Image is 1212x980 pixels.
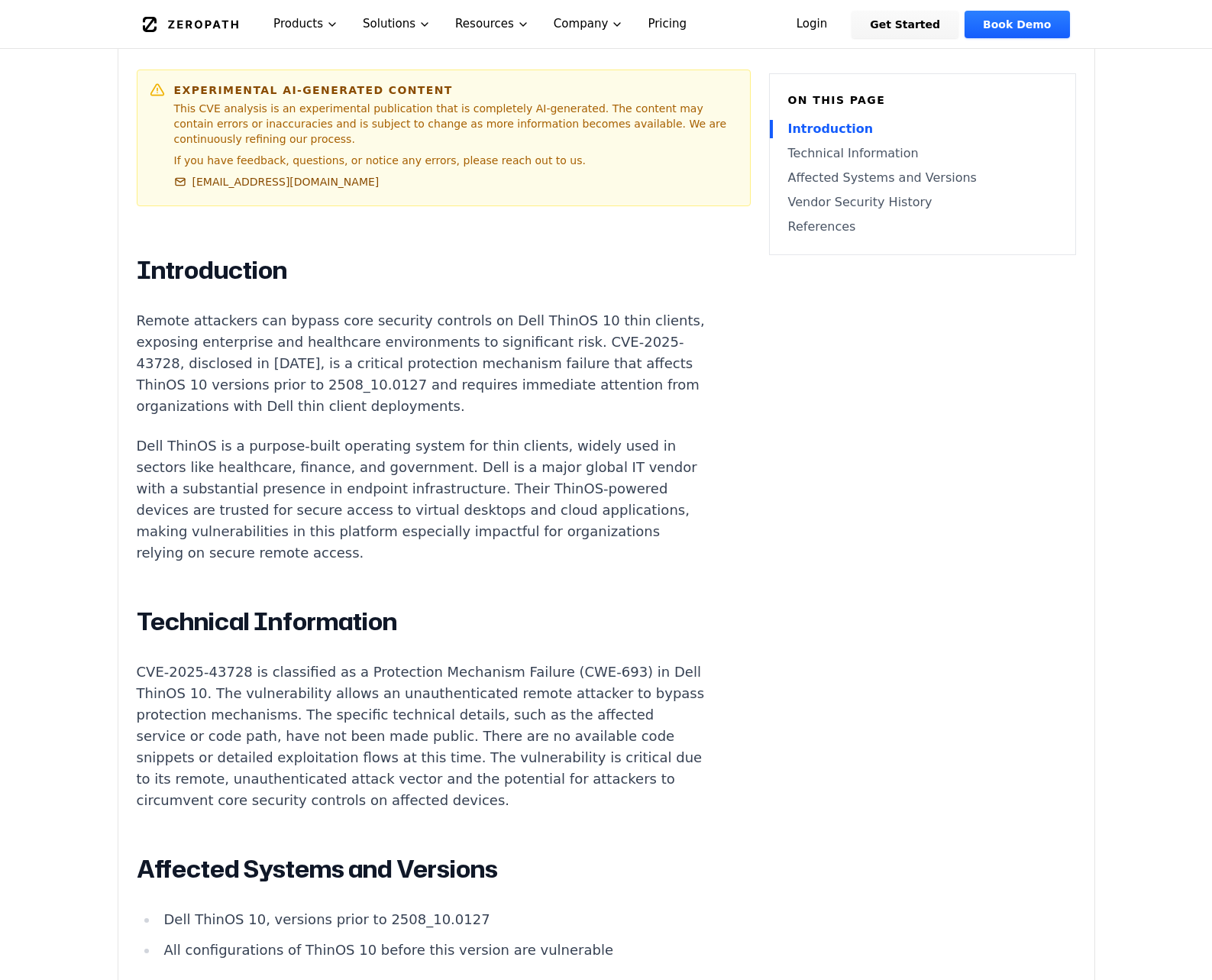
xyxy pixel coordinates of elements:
[788,169,1057,187] a: Affected Systems and Versions
[158,909,705,930] li: Dell ThinOS 10, versions prior to 2508_10.0127
[137,606,705,637] h2: Technical Information
[174,174,380,189] a: [EMAIL_ADDRESS][DOMAIN_NAME]
[137,854,705,885] h2: Affected Systems and Versions
[137,310,705,417] p: Remote attackers can bypass core security controls on Dell ThinOS 10 thin clients, exposing enter...
[174,82,738,98] h6: Experimental AI-Generated Content
[158,940,705,961] li: All configurations of ThinOS 10 before this version are vulnerable
[788,144,1057,163] a: Technical Information
[137,255,705,286] h2: Introduction
[965,11,1069,38] a: Book Demo
[852,11,958,38] a: Get Started
[778,11,846,38] a: Login
[174,153,738,168] p: If you have feedback, questions, or notice any errors, please reach out to us.
[137,435,705,564] p: Dell ThinOS is a purpose-built operating system for thin clients, widely used in sectors like hea...
[788,218,1057,236] a: References
[137,661,705,811] p: CVE-2025-43728 is classified as a Protection Mechanism Failure (CWE-693) in Dell ThinOS 10. The v...
[174,101,738,147] p: This CVE analysis is an experimental publication that is completely AI-generated. The content may...
[788,120,1057,138] a: Introduction
[788,92,1057,108] h6: On this page
[788,193,1057,212] a: Vendor Security History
